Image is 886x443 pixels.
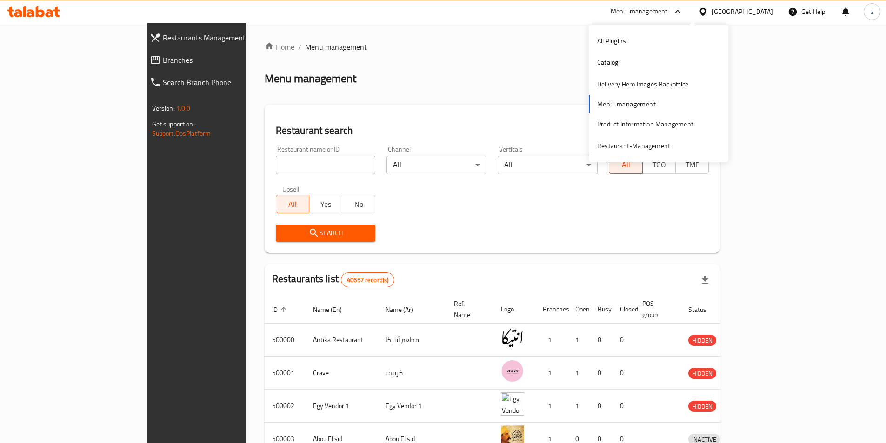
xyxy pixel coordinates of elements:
span: All [613,158,639,172]
button: All [276,195,309,213]
div: Menu-management [611,6,668,17]
a: Branches [142,49,295,71]
img: Egy Vendor 1 [501,392,524,416]
th: Branches [535,295,568,324]
img: Crave [501,359,524,383]
div: Export file [694,269,716,291]
th: Closed [613,295,635,324]
button: TGO [642,155,676,174]
button: Yes [309,195,342,213]
td: 1 [568,357,590,390]
button: No [342,195,375,213]
span: TGO [646,158,672,172]
td: 1 [568,390,590,423]
div: Total records count [341,272,394,287]
td: كرييف [378,357,446,390]
span: Version: [152,102,175,114]
td: 0 [613,324,635,357]
span: Ref. Name [454,298,482,320]
td: 1 [568,324,590,357]
img: Antika Restaurant [501,326,524,350]
div: Restaurant-Management [597,141,670,151]
span: 1.0.0 [176,102,191,114]
button: All [609,155,642,174]
div: [GEOGRAPHIC_DATA] [712,7,773,17]
span: POS group [642,298,670,320]
div: All [386,156,486,174]
nav: breadcrumb [265,41,720,53]
li: / [298,41,301,53]
div: Product Information Management [597,119,693,129]
label: Upsell [282,185,300,192]
input: Search for restaurant name or ID.. [276,156,376,174]
th: Logo [493,295,535,324]
span: Search [283,227,368,239]
td: Egy Vendor 1 [306,390,378,423]
td: 0 [590,390,613,423]
div: Catalog [597,57,618,67]
th: Open [568,295,590,324]
div: All Plugins [597,36,626,46]
a: Search Branch Phone [142,71,295,93]
td: 1 [535,324,568,357]
a: Restaurants Management [142,26,295,49]
td: 0 [590,357,613,390]
span: ID [272,304,290,315]
h2: Menu management [265,71,356,86]
h2: Restaurants list [272,272,395,287]
td: 0 [613,357,635,390]
span: Menu management [305,41,367,53]
span: HIDDEN [688,368,716,379]
span: All [280,198,306,211]
span: TMP [679,158,705,172]
td: Crave [306,357,378,390]
span: Branches [163,54,288,66]
th: Busy [590,295,613,324]
td: 0 [590,324,613,357]
span: HIDDEN [688,401,716,412]
td: مطعم أنتيكا [378,324,446,357]
span: Get support on: [152,118,195,130]
span: Name (En) [313,304,354,315]
a: Support.OpsPlatform [152,127,211,139]
span: Name (Ar) [386,304,425,315]
div: All [498,156,598,174]
span: No [346,198,372,211]
td: Egy Vendor 1 [378,390,446,423]
td: 0 [613,390,635,423]
td: Antika Restaurant [306,324,378,357]
td: 1 [535,357,568,390]
span: Search Branch Phone [163,77,288,88]
span: Restaurants Management [163,32,288,43]
button: TMP [675,155,709,174]
span: z [871,7,873,17]
h2: Restaurant search [276,124,709,138]
div: Delivery Hero Images Backoffice [597,79,688,89]
span: 40657 record(s) [341,276,394,284]
td: 1 [535,390,568,423]
span: HIDDEN [688,335,716,346]
button: Search [276,225,376,242]
span: Yes [313,198,339,211]
span: Status [688,304,719,315]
